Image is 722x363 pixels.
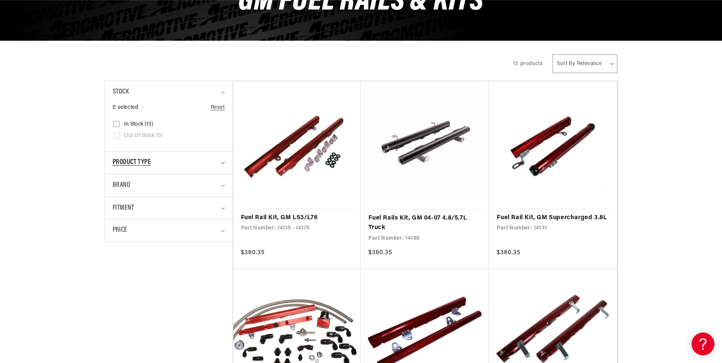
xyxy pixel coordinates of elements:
[113,87,129,98] span: Stock
[113,81,225,103] summary: Stock (0 selected)
[113,174,225,197] summary: Brand (0 selected)
[513,61,543,67] span: 13 products
[113,157,151,168] span: Product type
[124,132,163,139] span: Out of stock (0)
[113,220,225,241] summary: Price
[113,151,225,174] summary: Product type (0 selected)
[497,213,609,223] a: Fuel Rail Kit, GM Supercharged 3.8L
[113,197,225,220] summary: Fitment (0 selected)
[241,213,354,223] a: Fuel Rail Kit, GM LS3/L76
[113,203,134,214] span: Fitment
[113,103,139,112] span: 0 selected
[124,121,153,128] span: In stock (13)
[113,180,131,191] span: Brand
[113,225,128,236] span: Price
[368,213,481,233] a: Fuel Rails Kit, GM 04-07 4.8/5.7L Truck
[211,103,225,112] a: Reset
